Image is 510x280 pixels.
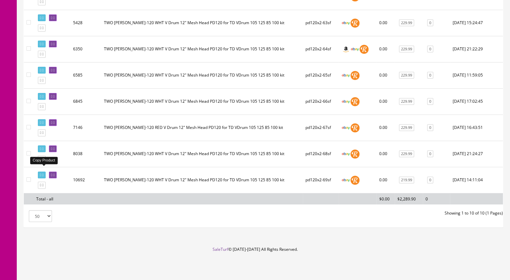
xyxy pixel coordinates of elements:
a: 229.99 [399,19,414,27]
a: 0 [427,177,433,184]
div: Copy Product [30,157,58,164]
td: 7146 [70,114,101,141]
div: Showing 1 to 10 of 10 (1 Pages) [264,210,508,216]
td: TWO Roland PD-120 WHT V Drum 12" Mesh Head PD120 for TD VDrum 105 125 85 100 kit [101,36,303,62]
td: 8038 [70,141,101,167]
img: ebay [341,71,350,80]
img: reverb [350,123,359,132]
td: pd120x2-69sf [303,167,339,193]
td: TWO Roland PD-120 RED V Drum 12" Mesh Head PD120 for TD VDrum 105 125 85 100 kit [101,114,303,141]
a: 229.99 [399,98,414,105]
img: ebay [341,149,350,158]
td: pd120x2-63sf [303,10,339,36]
td: 0.00 [377,114,395,141]
img: reverb [350,71,359,80]
td: 0.00 [377,10,395,36]
td: pd120x2-68sf [303,141,339,167]
td: 10692 [70,167,101,193]
a: SaleTurf [213,246,228,252]
td: 6845 [70,88,101,114]
td: pd120x2-67sf [303,114,339,141]
td: 0.00 [377,88,395,114]
td: 0.00 [377,36,395,62]
td: 0.00 [377,167,395,193]
a: 0 [427,46,433,53]
td: pd120x2-66sf [303,88,339,114]
img: ebay [341,18,350,28]
td: 2024-05-20 14:11:04 [450,167,503,193]
img: ebay [341,97,350,106]
td: TWO Roland PD-120 WHT V Drum 12" Mesh Head PD120 for TD VDrum 105 125 85 100 kit [101,62,303,88]
td: TWO Roland PD-120 WHT V Drum 12" Mesh Head PD120 for TD VDrum 105 125 85 100 kit [101,141,303,167]
td: 5428 [70,10,101,36]
td: TWO Roland PD-120 WHT V Drum 12" Mesh Head PD120 for TD VDrum 105 125 85 100 kit [101,10,303,36]
a: 0 [427,19,433,27]
a: 0 [427,150,433,157]
td: 2020-08-19 15:24:47 [450,10,503,36]
td: 2021-07-26 17:02:45 [450,88,503,114]
a: 219.99 [399,177,414,184]
td: 2022-06-06 21:24:27 [450,141,503,167]
a: 0 [427,98,433,105]
a: 0 [427,124,433,131]
a: 229.99 [399,124,414,131]
img: ebay [341,123,350,132]
a: 229.99 [399,150,414,157]
td: 2021-10-06 16:43:51 [450,114,503,141]
img: ebay [350,45,359,54]
td: Total - all [34,193,70,204]
td: 2021-05-19 11:59:05 [450,62,503,88]
td: TWO Roland PD-120 WHT V Drum 12" Mesh Head PD120 for TD VDrum 105 125 85 100 kit [101,88,303,114]
td: TWO Roland PD-120 WHT V Drum 12" Mesh Head PD120 for TD VDrum 105 125 85 100 kit [101,167,303,193]
td: $2,289.90 [395,193,423,204]
a: 0 [427,72,433,79]
td: 6585 [70,62,101,88]
td: 2021-03-24 21:22:29 [450,36,503,62]
td: 0.00 [377,141,395,167]
img: reverb [350,149,359,158]
td: 0 [423,193,450,204]
img: reverb [350,176,359,185]
td: pd120x2-65sf [303,62,339,88]
img: amazon [341,45,350,54]
td: pd120x2-64sf [303,36,339,62]
img: reverb [350,97,359,106]
img: reverb [350,18,359,28]
td: $0.00 [377,193,395,204]
td: 6350 [70,36,101,62]
a: 229.99 [399,72,414,79]
img: reverb [359,45,369,54]
img: ebay [341,176,350,185]
a: 229.99 [399,46,414,53]
td: 0.00 [377,62,395,88]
